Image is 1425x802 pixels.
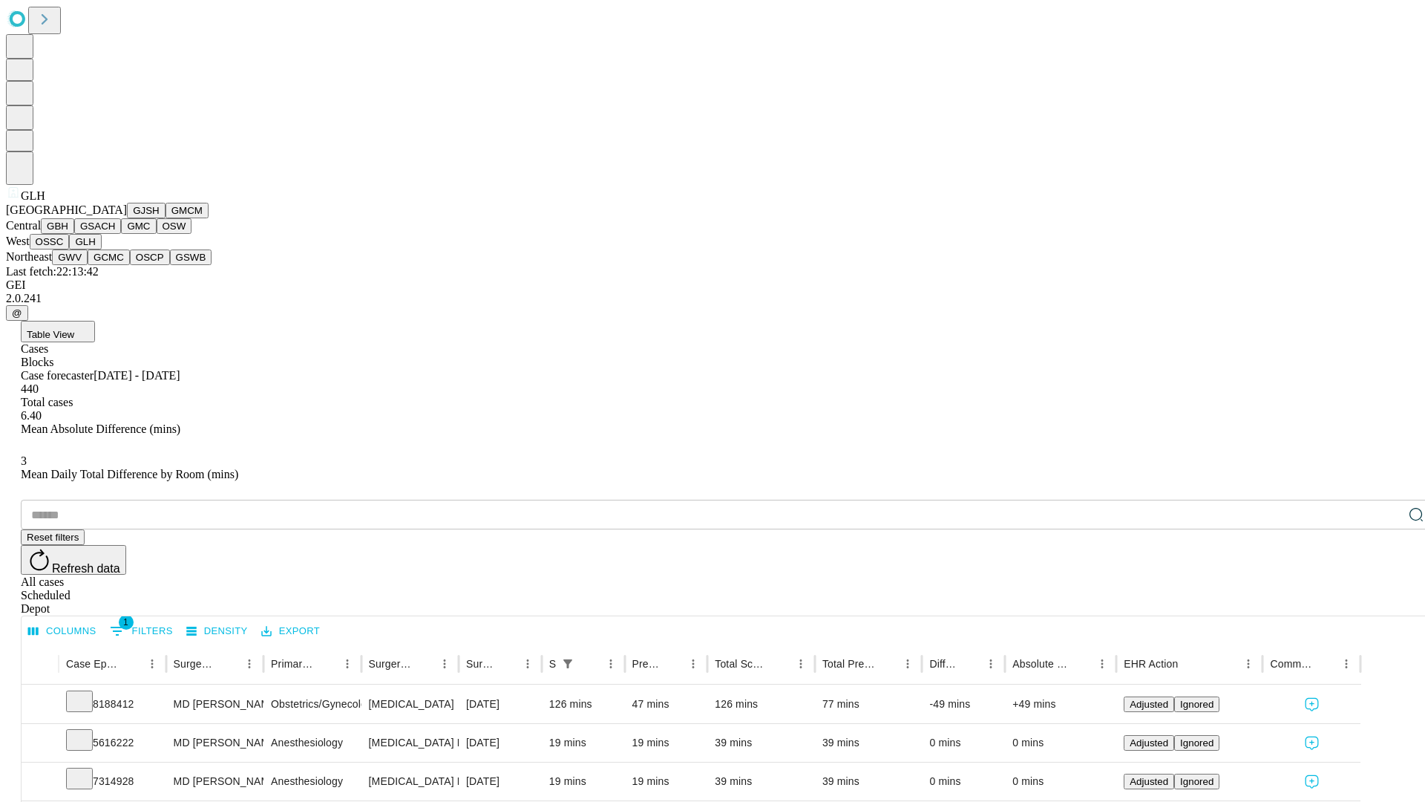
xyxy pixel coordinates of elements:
button: Sort [662,653,683,674]
div: Surgery Name [369,658,412,670]
button: Sort [770,653,790,674]
button: GMC [121,218,156,234]
button: Sort [497,653,517,674]
span: Northeast [6,250,52,263]
button: GJSH [127,203,166,218]
button: Sort [580,653,600,674]
button: GMCM [166,203,209,218]
span: Reset filters [27,532,79,543]
button: Sort [1071,653,1092,674]
button: Sort [960,653,980,674]
button: Ignored [1174,774,1219,789]
button: GWV [52,250,88,265]
button: Show filters [106,619,177,643]
div: +49 mins [1012,685,1109,723]
span: Central [6,219,41,232]
span: Total cases [21,396,73,408]
span: Adjusted [1130,699,1168,710]
div: MD [PERSON_NAME] [174,724,256,762]
button: GSACH [74,218,121,234]
div: Anesthesiology [271,724,353,762]
button: Sort [121,653,142,674]
button: Expand [29,731,51,757]
div: [MEDICAL_DATA] FLEXIBLE PROXIMAL DIAGNOSTIC [369,724,451,762]
div: 47 mins [632,685,701,723]
button: Expand [29,692,51,718]
span: Ignored [1180,737,1213,749]
button: GBH [41,218,74,234]
button: Menu [142,653,163,674]
button: Menu [434,653,455,674]
div: Anesthesiology [271,763,353,801]
div: Obstetrics/Gynecology [271,685,353,723]
span: Last fetch: 22:13:42 [6,265,99,278]
button: Reset filters [21,529,85,545]
div: 2.0.241 [6,292,1419,305]
button: Sort [316,653,337,674]
button: @ [6,305,28,321]
button: Sort [218,653,239,674]
span: Ignored [1180,699,1213,710]
div: 19 mins [549,724,617,762]
button: Adjusted [1124,697,1174,712]
button: Menu [1238,653,1259,674]
button: Ignored [1174,735,1219,751]
div: Scheduled In Room Duration [549,658,556,670]
button: Adjusted [1124,774,1174,789]
span: West [6,235,30,247]
div: [DATE] [466,724,534,762]
div: 5616222 [66,724,159,762]
div: 19 mins [549,763,617,801]
div: 8188412 [66,685,159,723]
button: OSCP [130,250,170,265]
span: 440 [21,382,39,395]
span: [GEOGRAPHIC_DATA] [6,203,127,216]
div: 39 mins [715,763,807,801]
div: 0 mins [1012,763,1109,801]
div: MD [PERSON_NAME] [PERSON_NAME] Md [174,685,256,723]
div: 39 mins [822,724,915,762]
button: OSW [157,218,192,234]
div: 0 mins [1012,724,1109,762]
button: Ignored [1174,697,1219,712]
button: Sort [1315,653,1336,674]
span: Mean Daily Total Difference by Room (mins) [21,468,238,480]
div: Absolute Difference [1012,658,1069,670]
button: Sort [413,653,434,674]
button: Menu [337,653,358,674]
button: Adjusted [1124,735,1174,751]
div: 126 mins [715,685,807,723]
div: 1 active filter [557,653,578,674]
span: 6.40 [21,409,42,422]
div: Comments [1270,658,1313,670]
div: 39 mins [822,763,915,801]
div: 19 mins [632,724,701,762]
button: Table View [21,321,95,342]
div: Total Scheduled Duration [715,658,768,670]
div: Case Epic Id [66,658,119,670]
button: Menu [897,653,918,674]
span: Mean Absolute Difference (mins) [21,423,180,435]
button: GLH [69,234,101,250]
span: @ [12,307,22,319]
button: GCMC [88,250,130,265]
button: OSSC [30,234,70,250]
div: MD [PERSON_NAME] [174,763,256,801]
div: Total Predicted Duration [822,658,876,670]
div: Surgeon Name [174,658,217,670]
button: Sort [877,653,897,674]
button: Menu [1092,653,1113,674]
button: Export [258,620,324,643]
button: Menu [1336,653,1357,674]
div: 0 mins [929,724,997,762]
div: Primary Service [271,658,314,670]
button: Menu [683,653,704,674]
button: Sort [1179,653,1200,674]
button: Refresh data [21,545,126,575]
span: Adjusted [1130,737,1168,749]
button: Select columns [24,620,100,643]
button: Show filters [557,653,578,674]
span: 3 [21,454,27,467]
div: 39 mins [715,724,807,762]
span: Refresh data [52,562,120,575]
